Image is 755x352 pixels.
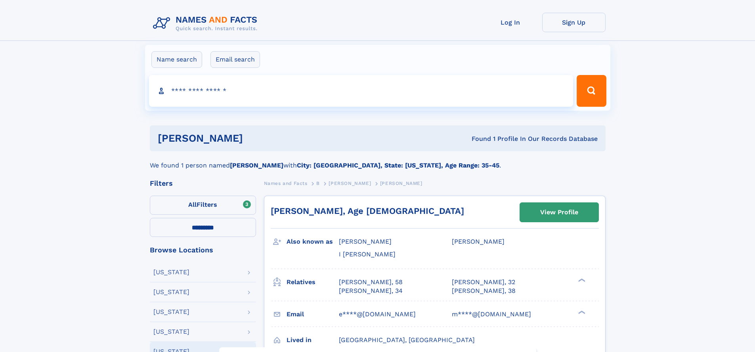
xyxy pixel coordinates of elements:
[151,51,202,68] label: Name search
[452,238,505,245] span: [PERSON_NAME]
[339,336,475,344] span: [GEOGRAPHIC_DATA], [GEOGRAPHIC_DATA]
[150,151,606,170] div: We found 1 person named with .
[339,250,396,258] span: I [PERSON_NAME]
[339,278,403,287] a: [PERSON_NAME], 58
[153,289,189,295] div: [US_STATE]
[452,287,516,295] a: [PERSON_NAME], 38
[287,333,339,347] h3: Lived in
[150,13,264,34] img: Logo Names and Facts
[158,133,357,143] h1: [PERSON_NAME]
[210,51,260,68] label: Email search
[520,203,598,222] a: View Profile
[153,329,189,335] div: [US_STATE]
[452,278,515,287] a: [PERSON_NAME], 32
[380,181,422,186] span: [PERSON_NAME]
[329,178,371,188] a: [PERSON_NAME]
[287,275,339,289] h3: Relatives
[271,206,464,216] a: [PERSON_NAME], Age [DEMOGRAPHIC_DATA]
[339,238,392,245] span: [PERSON_NAME]
[287,308,339,321] h3: Email
[329,181,371,186] span: [PERSON_NAME]
[150,246,256,254] div: Browse Locations
[297,162,499,169] b: City: [GEOGRAPHIC_DATA], State: [US_STATE], Age Range: 35-45
[576,277,586,283] div: ❯
[479,13,542,32] a: Log In
[316,181,320,186] span: B
[150,180,256,187] div: Filters
[287,235,339,248] h3: Also known as
[188,201,197,208] span: All
[540,203,578,221] div: View Profile
[339,287,403,295] a: [PERSON_NAME], 34
[577,75,606,107] button: Search Button
[230,162,283,169] b: [PERSON_NAME]
[357,135,598,143] div: Found 1 Profile In Our Records Database
[153,309,189,315] div: [US_STATE]
[153,269,189,275] div: [US_STATE]
[149,75,573,107] input: search input
[264,178,308,188] a: Names and Facts
[316,178,320,188] a: B
[576,310,586,315] div: ❯
[150,196,256,215] label: Filters
[542,13,606,32] a: Sign Up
